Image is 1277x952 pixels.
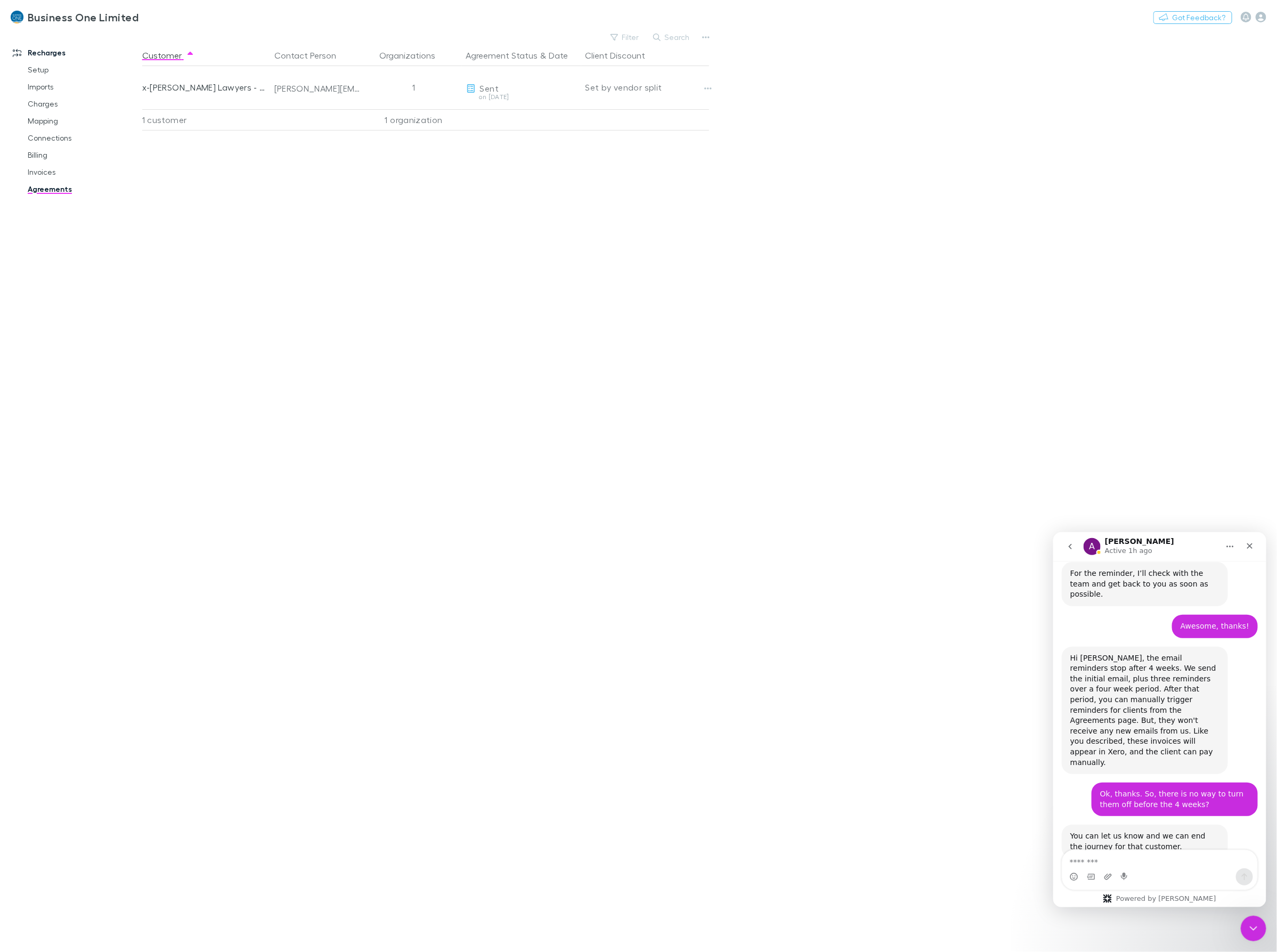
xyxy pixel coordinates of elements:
[4,4,145,30] a: Business One Limited
[17,164,150,181] a: Invoices
[585,45,658,66] button: Client Discount
[1053,532,1266,907] iframe: Intercom live chat
[17,95,150,112] a: Charges
[379,45,448,66] button: Organizations
[648,31,696,44] button: Search
[142,66,266,109] div: x-[PERSON_NAME] Lawyers - Rechargly
[605,31,646,44] button: Filter
[466,45,577,66] div: &
[549,45,568,66] button: Date
[274,83,362,94] div: [PERSON_NAME][EMAIL_ADDRESS][DOMAIN_NAME]
[366,109,462,131] div: 1 organization
[585,66,709,109] div: Set by vendor split
[11,11,23,23] img: Business One Limited's Logo
[28,11,139,23] h3: Business One Limited
[366,66,462,109] div: 1
[466,45,538,66] button: Agreement Status
[466,94,577,100] div: on [DATE]
[142,109,270,131] div: 1 customer
[17,78,150,95] a: Imports
[274,45,349,66] button: Contact Person
[142,45,194,66] button: Customer
[17,147,150,164] a: Billing
[17,61,150,78] a: Setup
[17,112,150,129] a: Mapping
[2,44,150,61] a: Recharges
[17,181,150,198] a: Agreements
[1241,916,1266,941] iframe: Intercom live chat
[1153,11,1232,24] button: Got Feedback?
[17,129,150,147] a: Connections
[480,83,499,93] span: Sent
